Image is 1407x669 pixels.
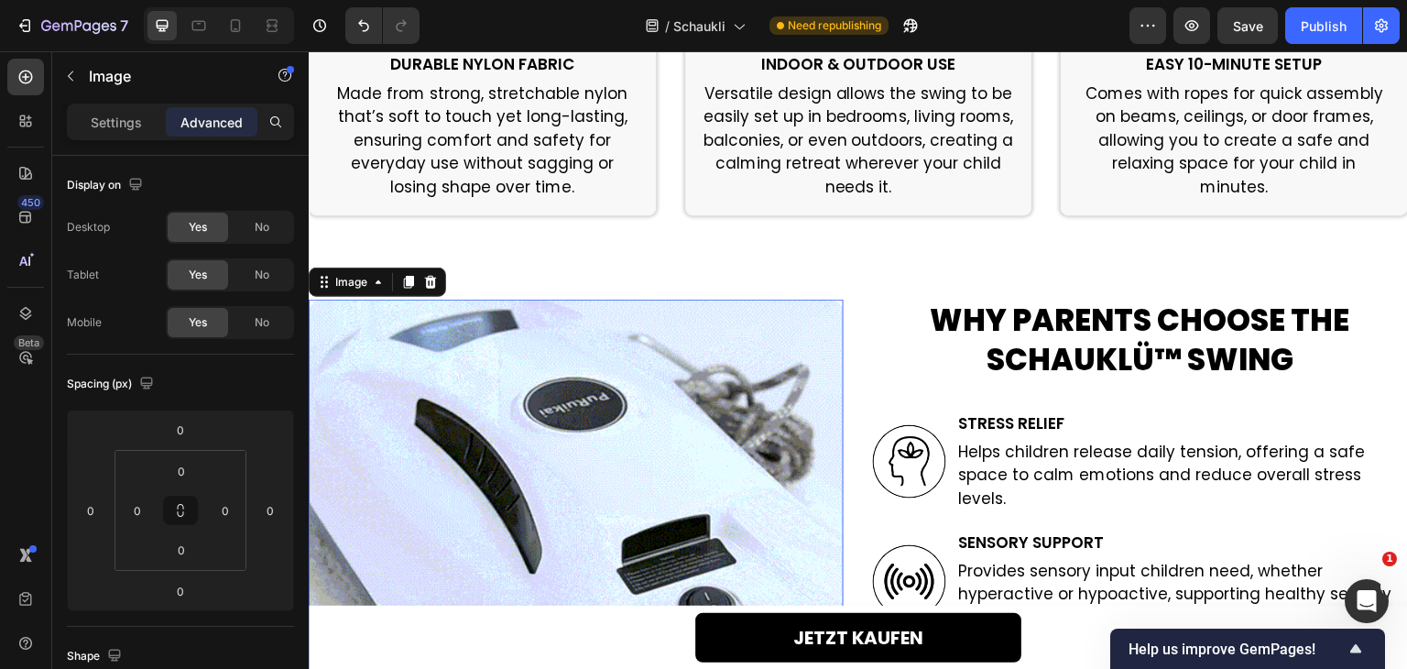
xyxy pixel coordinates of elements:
h2: Stress Relief [649,360,1099,384]
button: 7 [7,7,136,44]
p: Versatile design allows the swing to be easily set up in bedrooms, living rooms, balconies, or ev... [393,31,707,148]
div: Publish [1301,16,1347,36]
p: Advanced [180,113,243,132]
div: Image [23,223,62,239]
input: 0 [162,416,199,444]
h2: Easy 10-Minute Setup [767,1,1085,25]
div: Display on [67,173,147,198]
span: Schaukli [673,16,725,36]
span: Yes [189,219,207,236]
span: Help us improve GemPages! [1129,641,1345,658]
h2: Why Parents Choose the Schauklü™ Swing [564,248,1099,331]
input: 0px [212,497,239,524]
input: 0px [163,536,200,564]
input: 0 [77,497,104,524]
button: Publish [1285,7,1362,44]
span: 1 [1382,552,1397,566]
input: 0px [163,457,200,485]
input: 0px [124,497,151,524]
span: Yes [189,314,207,331]
div: Shape [67,644,125,669]
div: Tablet [67,267,99,283]
h2: Sensory Support [649,479,1099,503]
button: Show survey - Help us improve GemPages! [1129,638,1367,660]
div: 450 [17,195,44,210]
a: JETZT KAUFEN [387,562,712,611]
span: No [255,267,269,283]
h2: Indoor & Outdoor Use [391,1,709,25]
p: Settings [91,113,142,132]
span: Need republishing [788,17,881,34]
p: Made from strong, stretchable nylon that’s soft to touch yet long-lasting, ensuring comfort and s... [16,31,331,148]
h2: Durable Nylon Fabric [15,1,333,25]
p: JETZT KAUFEN [485,573,616,600]
span: Save [1233,18,1263,34]
img: gempages_583902466479751911-39a54a13-5e85-4515-8347-2fbb5fc66d88.webp [564,374,638,447]
div: Undo/Redo [345,7,420,44]
input: 0 [256,497,284,524]
div: Spacing (px) [67,372,158,397]
p: 7 [120,15,128,37]
div: Beta [14,335,44,350]
p: Comes with ropes for quick assembly on beams, ceilings, or door frames, allowing you to create a ... [769,31,1083,148]
span: No [255,314,269,331]
p: Helps children release daily tension, offering a safe space to calm emotions and reduce overall s... [650,389,1097,460]
p: Provides sensory input children need, whether hyperactive or hypoactive, supporting healthy senso... [650,510,1097,580]
span: No [255,219,269,236]
div: Desktop [67,219,110,236]
iframe: Intercom live chat [1345,579,1389,623]
button: Save [1217,7,1278,44]
span: Yes [189,267,207,283]
p: Image [89,65,245,87]
span: / [665,16,670,36]
img: gempages_583902466479751911-ea1e34d2-828a-4b4b-84bf-6a7189e010d0.webp [564,494,638,567]
iframe: Design area [309,51,1407,669]
div: Mobile [67,314,102,331]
